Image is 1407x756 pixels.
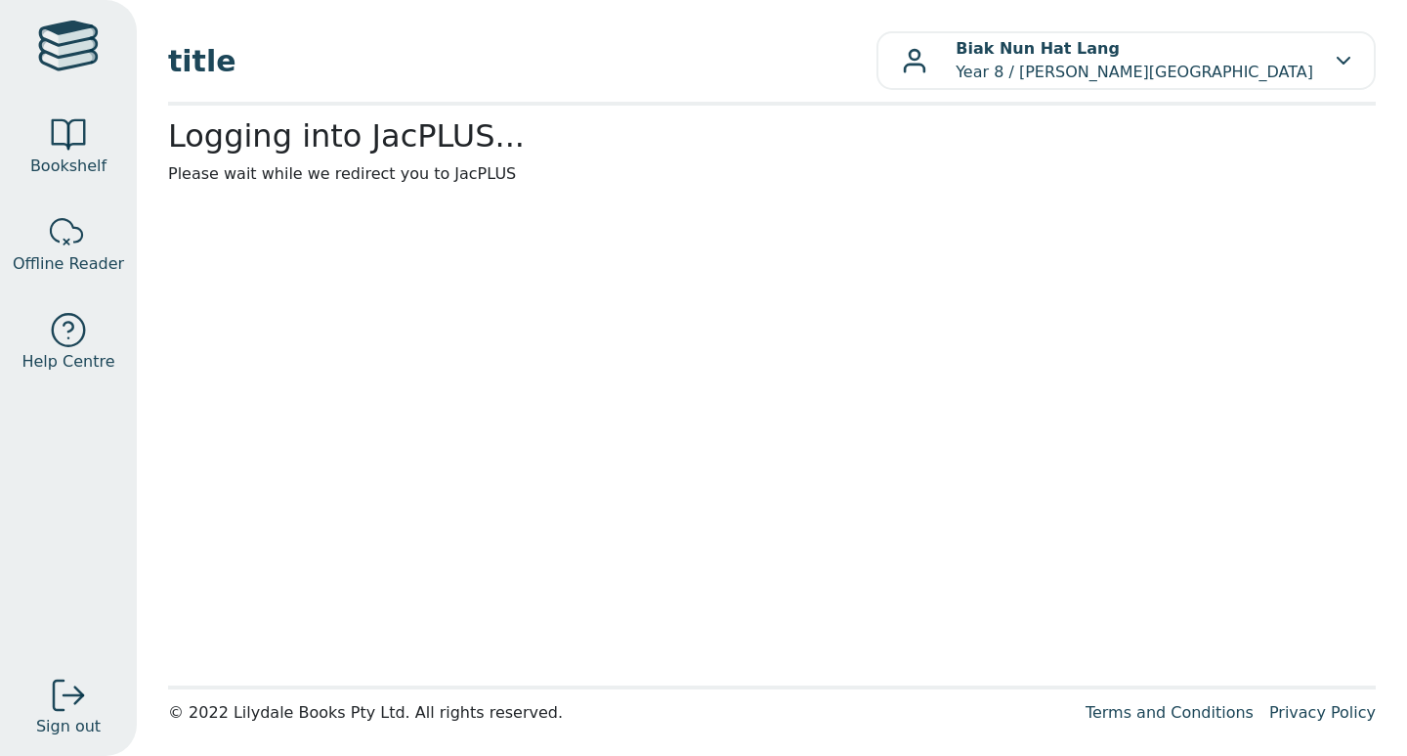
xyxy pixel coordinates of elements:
[36,715,101,738] span: Sign out
[168,117,1376,155] h2: Logging into JacPLUS...
[21,350,114,374] span: Help Centre
[168,162,1376,186] p: Please wait while we redirect you to JacPLUS
[168,39,876,83] span: title
[13,252,124,276] span: Offline Reader
[30,155,107,178] span: Bookshelf
[1086,703,1254,722] a: Terms and Conditions
[876,31,1376,90] button: Biak Nun Hat LangYear 8 / [PERSON_NAME][GEOGRAPHIC_DATA]
[956,37,1313,84] p: Year 8 / [PERSON_NAME][GEOGRAPHIC_DATA]
[168,701,1070,725] div: © 2022 Lilydale Books Pty Ltd. All rights reserved.
[1269,703,1376,722] a: Privacy Policy
[956,39,1120,58] b: Biak Nun Hat Lang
